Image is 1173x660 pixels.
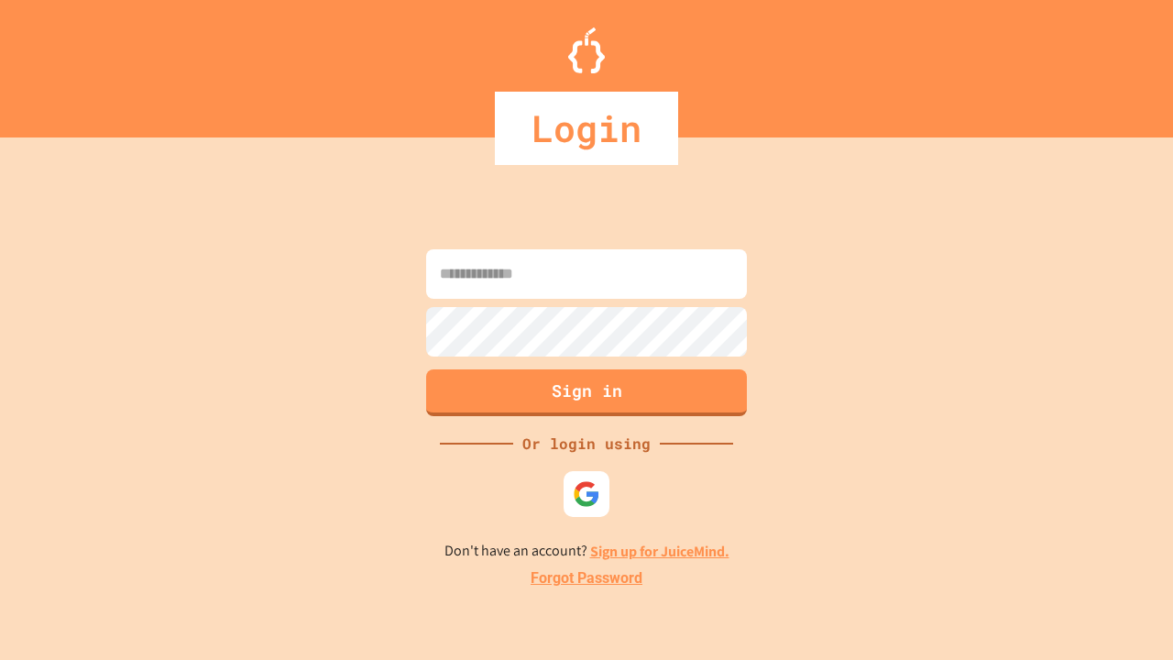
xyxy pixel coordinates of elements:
[573,480,600,508] img: google-icon.svg
[531,567,642,589] a: Forgot Password
[444,540,729,563] p: Don't have an account?
[513,433,660,455] div: Or login using
[568,27,605,73] img: Logo.svg
[590,542,729,561] a: Sign up for JuiceMind.
[426,369,747,416] button: Sign in
[495,92,678,165] div: Login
